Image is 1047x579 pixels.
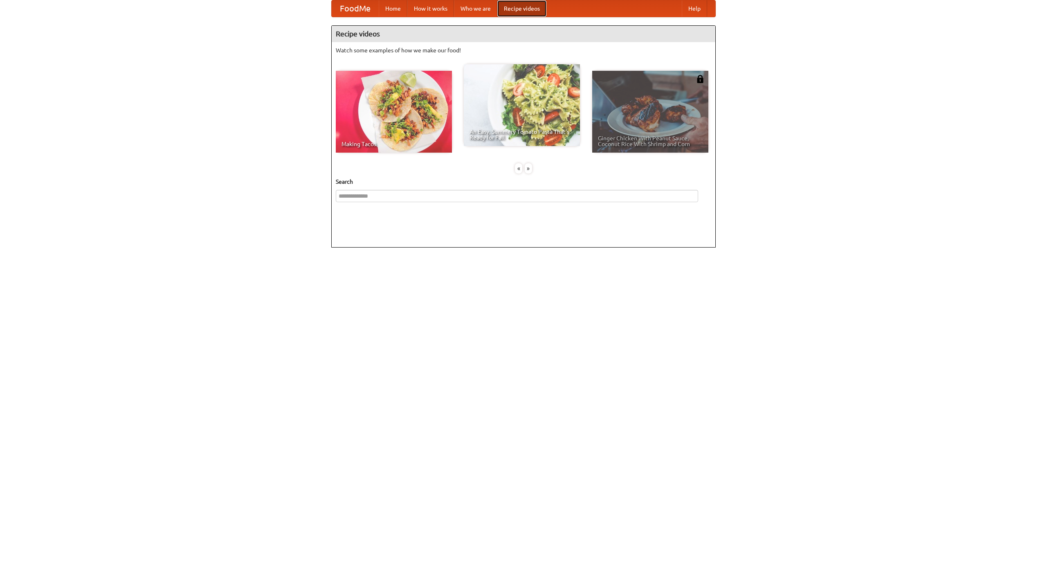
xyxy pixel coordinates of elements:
p: Watch some examples of how we make our food! [336,46,711,54]
h5: Search [336,178,711,186]
a: Recipe videos [497,0,546,17]
a: Making Tacos [336,71,452,153]
a: Help [682,0,707,17]
span: An Easy, Summery Tomato Pasta That's Ready for Fall [470,129,574,140]
a: Who we are [454,0,497,17]
img: 483408.png [696,75,704,83]
div: » [525,163,532,173]
a: An Easy, Summery Tomato Pasta That's Ready for Fall [464,64,580,146]
div: « [515,163,522,173]
a: How it works [407,0,454,17]
a: Home [379,0,407,17]
span: Making Tacos [342,141,446,147]
a: FoodMe [332,0,379,17]
h4: Recipe videos [332,26,715,42]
